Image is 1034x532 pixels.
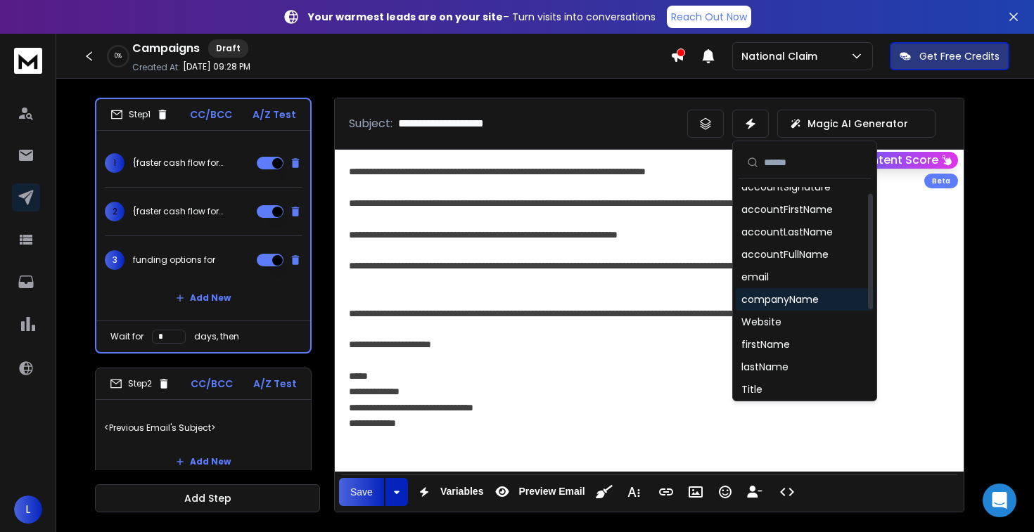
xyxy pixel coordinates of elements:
button: Save [339,478,384,506]
div: Draft [208,39,248,58]
div: lastName [741,360,789,374]
li: Step2CC/BCCA/Z Test<Previous Email's Subject>Add NewWait fordays, then [95,368,312,517]
span: 1 [105,153,125,173]
p: Created At: [132,62,180,73]
button: L [14,495,42,524]
div: firstName [741,337,790,351]
div: companyName [741,292,819,306]
p: {faster cash flow for {{companyName}}|Faster growth for {{companyName}}|Turn invoices into ROI} [133,157,223,169]
span: 2 [105,202,125,221]
p: – Turn visits into conversations [308,10,656,24]
button: Preview Email [489,478,587,506]
button: Add New [165,448,242,476]
button: Insert Unsubscribe Link [741,478,768,506]
div: accountSignature [741,180,831,194]
button: Add New [165,284,242,312]
button: Emoticons [712,478,739,506]
img: logo [14,48,42,74]
button: Magic AI Generator [777,110,936,138]
h1: Campaigns [132,40,200,57]
span: Variables [438,486,487,498]
div: Title [741,382,762,396]
p: 0 % [115,52,122,60]
div: accountFirstName [741,202,833,216]
span: 3 [105,250,125,270]
span: Preview Email [516,486,587,498]
div: accountLastName [741,225,833,239]
p: A/Z Test [253,377,297,391]
button: Get Content Score [825,152,958,169]
p: Reach Out Now [671,10,747,24]
button: Insert Image (⌘P) [682,478,709,506]
div: Step 1 [110,108,169,121]
div: Open Intercom Messenger [983,484,1016,517]
a: Reach Out Now [667,6,751,28]
p: Magic AI Generator [808,117,908,131]
p: {faster cash flow for {{companyName}}|Faster growth for {{companyName}}|Turn invoices into ROI} [133,206,223,217]
button: Insert Link (⌘K) [653,478,679,506]
strong: Your warmest leads are on your site [308,10,503,24]
p: National Claim [741,49,823,63]
p: A/Z Test [253,108,296,122]
p: <Previous Email's Subject> [104,408,302,448]
button: More Text [620,478,647,506]
p: Subject: [349,115,392,132]
p: Get Free Credits [919,49,1000,63]
button: Get Free Credits [890,42,1009,70]
p: funding options for [133,254,215,266]
button: Variables [411,478,487,506]
div: Website [741,315,781,329]
p: CC/BCC [191,377,233,391]
div: Beta [924,174,958,188]
button: Add Step [95,484,320,512]
p: [DATE] 09:28 PM [183,61,250,72]
button: Clean HTML [591,478,618,506]
li: Step1CC/BCCA/Z Test1{faster cash flow for {{companyName}}|Faster growth for {{companyName}}|Turn ... [95,98,312,353]
button: Code View [774,478,800,506]
p: days, then [194,331,239,342]
p: CC/BCC [190,108,232,122]
div: Step 2 [110,377,170,390]
div: email [741,270,769,284]
div: accountFullName [741,247,829,261]
p: Wait for [110,331,143,342]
